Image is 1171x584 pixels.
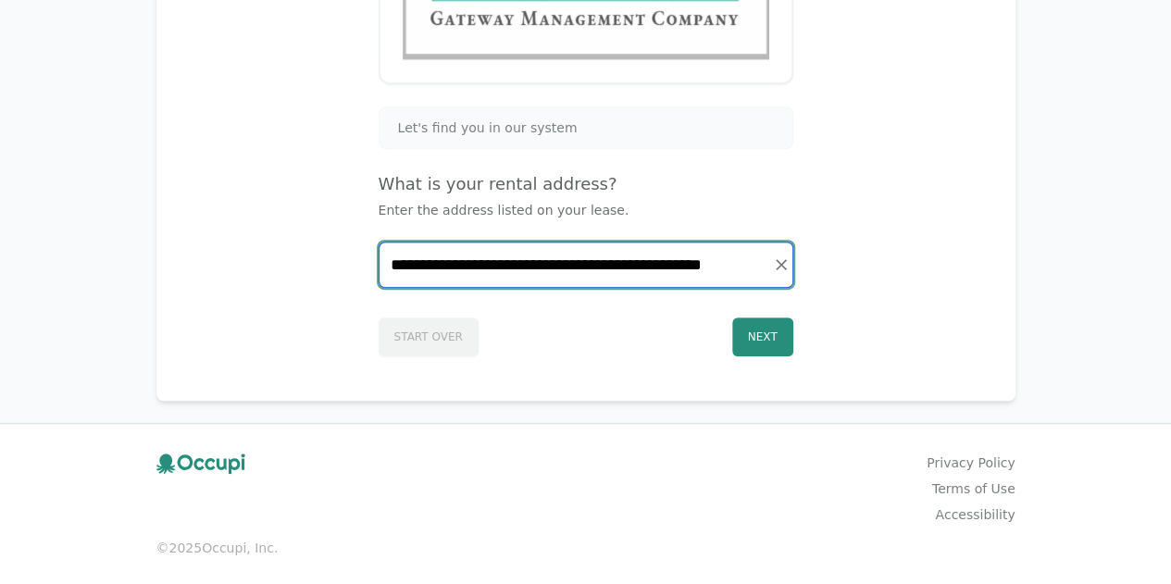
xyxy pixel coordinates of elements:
p: Enter the address listed on your lease. [379,201,793,219]
small: © 2025 Occupi, Inc. [156,539,1015,557]
h4: What is your rental address? [379,171,793,197]
a: Accessibility [935,505,1015,524]
button: Next [732,317,793,356]
span: Let's find you in our system [398,118,578,137]
input: Start typing... [380,242,793,287]
button: Clear [768,252,794,278]
a: Terms of Use [932,479,1015,498]
a: Privacy Policy [927,454,1015,472]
